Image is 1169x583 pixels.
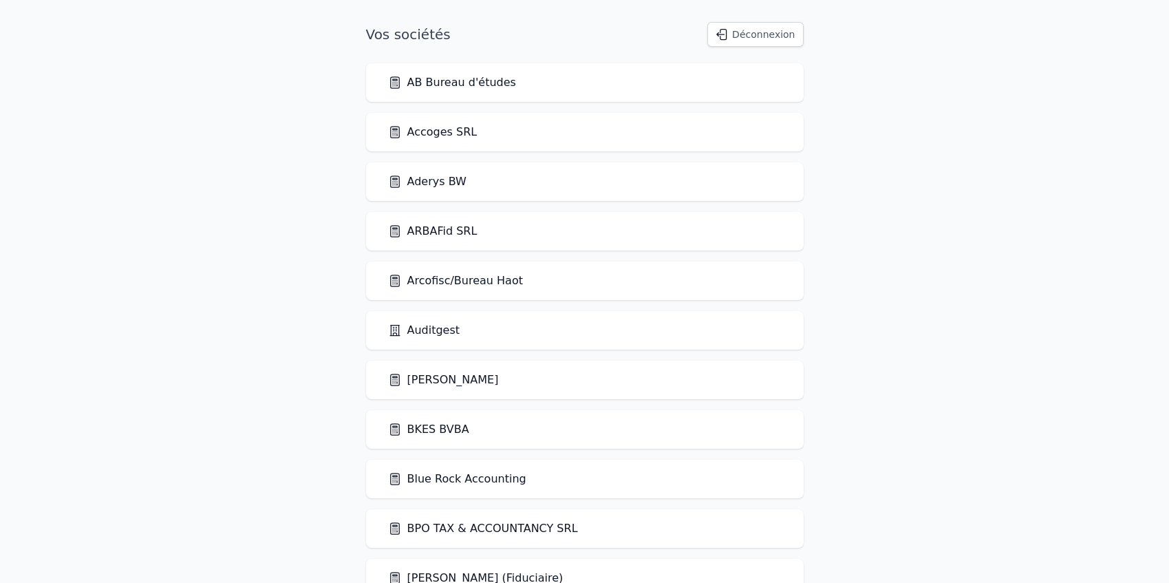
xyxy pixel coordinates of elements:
[388,223,478,240] a: ARBAFid SRL
[707,22,803,47] button: Déconnexion
[388,471,526,487] a: Blue Rock Accounting
[388,173,466,190] a: Aderys BW
[388,520,578,537] a: BPO TAX & ACCOUNTANCY SRL
[388,273,523,289] a: Arcofisc/Bureau Haot
[388,74,516,91] a: AB Bureau d'études
[388,124,478,140] a: Accoges SRL
[388,372,499,388] a: [PERSON_NAME]
[388,322,460,339] a: Auditgest
[366,25,451,44] h1: Vos sociétés
[388,421,469,438] a: BKES BVBA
